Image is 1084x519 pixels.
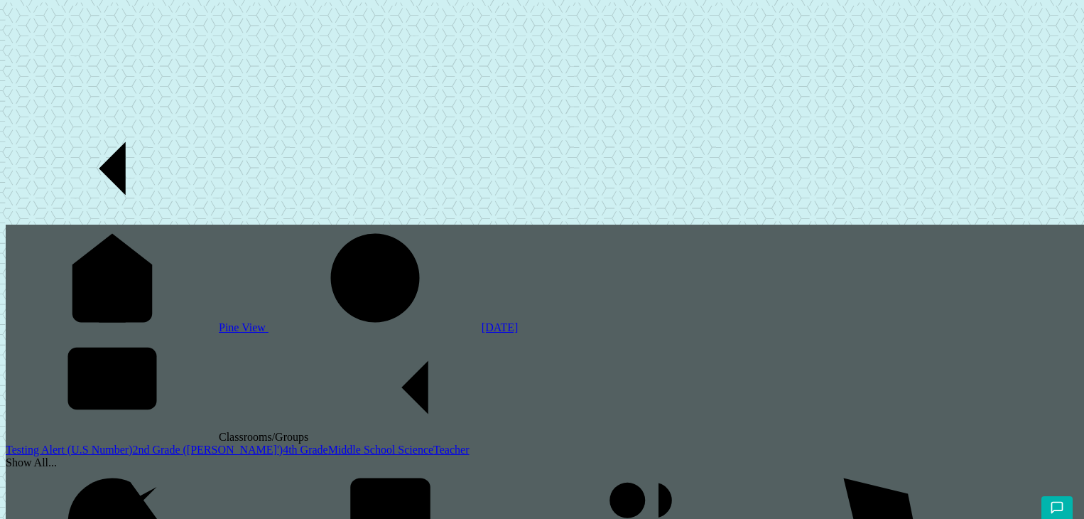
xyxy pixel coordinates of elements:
[219,431,521,443] span: Classrooms/Groups
[6,444,132,456] a: Testing Alert (U.S Number)
[482,321,519,333] span: [DATE]
[219,321,269,333] span: Pine View
[328,444,433,456] a: Middle School Science
[433,444,469,456] a: Teacher
[6,456,1084,469] div: Show All...
[269,321,519,333] a: [DATE]
[6,321,269,333] a: Pine View
[132,444,283,456] a: 2nd Grade ([PERSON_NAME]')
[283,444,328,456] a: 4th Grade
